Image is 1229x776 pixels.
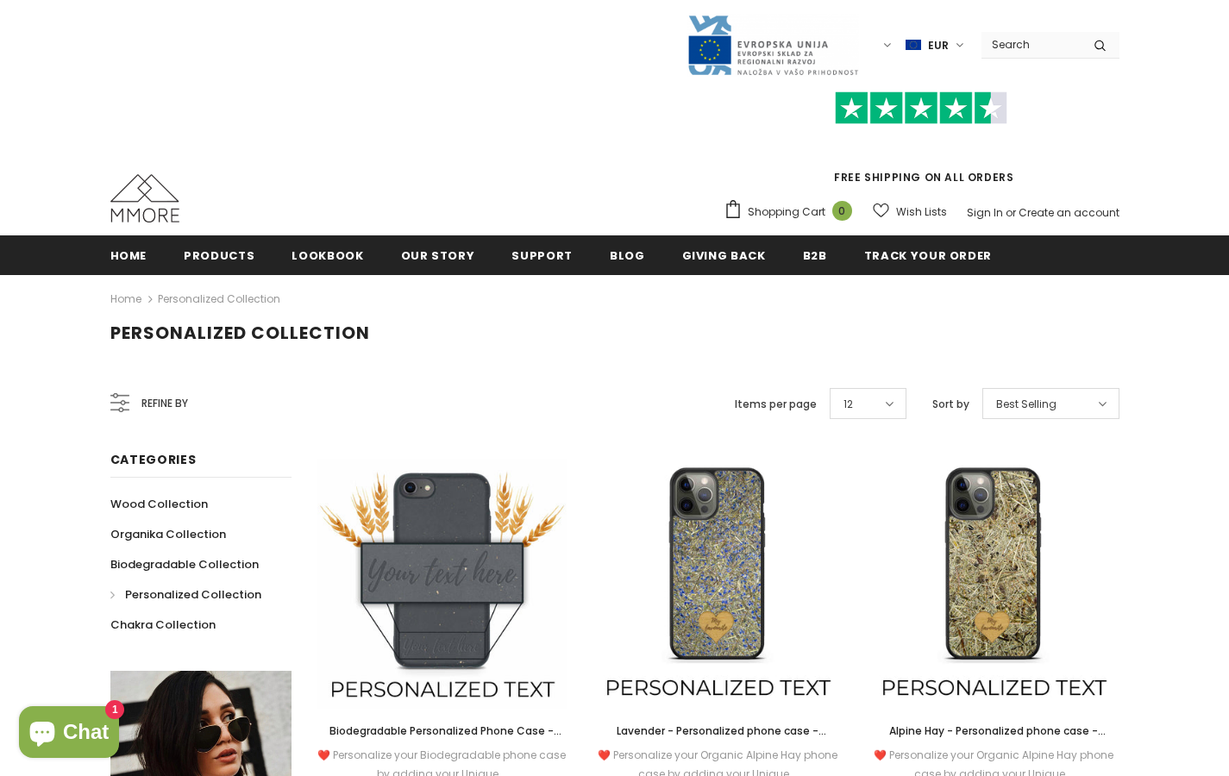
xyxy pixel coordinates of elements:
span: Our Story [401,247,475,264]
span: or [1006,205,1016,220]
a: Home [110,235,147,274]
span: Biodegradable Collection [110,556,259,573]
span: Categories [110,451,197,468]
a: Create an account [1019,205,1119,220]
span: Refine by [141,394,188,413]
span: Shopping Cart [748,203,825,221]
span: Giving back [682,247,766,264]
span: support [511,247,573,264]
input: Search Site [981,32,1081,57]
span: Home [110,247,147,264]
span: Personalized Collection [110,321,370,345]
label: Sort by [932,396,969,413]
a: Lavender - Personalized phone case - Personalized gift [593,722,843,741]
span: Lavender - Personalized phone case - Personalized gift [617,723,826,757]
span: B2B [803,247,827,264]
a: Biodegradable Personalized Phone Case - Black [317,722,567,741]
span: Best Selling [996,396,1057,413]
a: Wood Collection [110,489,208,519]
a: Our Story [401,235,475,274]
span: Blog [610,247,645,264]
a: Organika Collection [110,519,226,549]
a: Personalized Collection [158,291,280,306]
span: EUR [928,37,949,54]
a: support [511,235,573,274]
a: Track your order [864,235,992,274]
a: Giving back [682,235,766,274]
span: Wish Lists [896,203,947,221]
label: Items per page [735,396,817,413]
a: Alpine Hay - Personalized phone case - Personalized gift [868,722,1119,741]
a: B2B [803,235,827,274]
span: 0 [832,201,852,221]
span: Personalized Collection [125,586,261,603]
a: Wish Lists [873,197,947,227]
a: Shopping Cart 0 [724,199,861,225]
a: Chakra Collection [110,610,216,640]
a: Lookbook [292,235,363,274]
span: Lookbook [292,247,363,264]
span: Organika Collection [110,526,226,542]
span: Chakra Collection [110,616,216,633]
span: Track your order [864,247,992,264]
span: Wood Collection [110,496,208,512]
span: Alpine Hay - Personalized phone case - Personalized gift [889,723,1106,757]
iframe: Customer reviews powered by Trustpilot [724,124,1119,169]
img: Javni Razpis [687,14,859,77]
a: Javni Razpis [687,37,859,52]
a: Products [184,235,254,274]
span: Biodegradable Personalized Phone Case - Black [329,723,561,757]
span: Products [184,247,254,264]
img: MMORE Cases [110,174,179,222]
span: FREE SHIPPING ON ALL ORDERS [724,99,1119,185]
a: Sign In [967,205,1003,220]
a: Blog [610,235,645,274]
a: Biodegradable Collection [110,549,259,579]
span: 12 [843,396,853,413]
a: Home [110,289,141,310]
img: Trust Pilot Stars [835,91,1007,125]
inbox-online-store-chat: Shopify online store chat [14,706,124,762]
a: Personalized Collection [110,579,261,610]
